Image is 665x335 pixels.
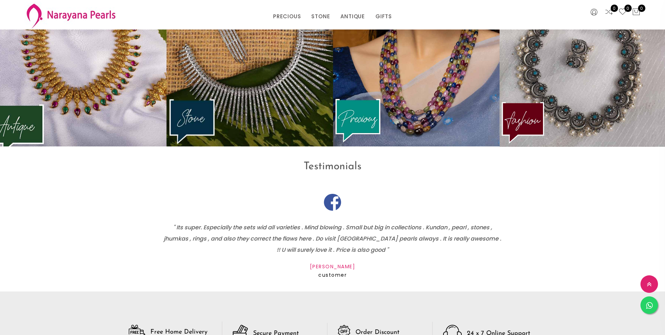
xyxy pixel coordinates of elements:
a: GIFTS [375,11,392,22]
span: 0 [611,5,618,12]
p: " Its super. Especially the sets wid all varieties . Mind blowing . Small but big in collections ... [163,222,503,256]
a: 0 [618,8,627,17]
span: customer [318,271,347,278]
span: 0 [638,5,645,12]
span: 0 [624,5,632,12]
h5: [PERSON_NAME] [163,263,503,270]
img: fb.png [324,194,341,211]
a: 0 [605,8,613,17]
button: 0 [632,8,640,17]
a: ANTIQUE [340,11,365,22]
a: STONE [311,11,330,22]
a: PRECIOUS [273,11,301,22]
